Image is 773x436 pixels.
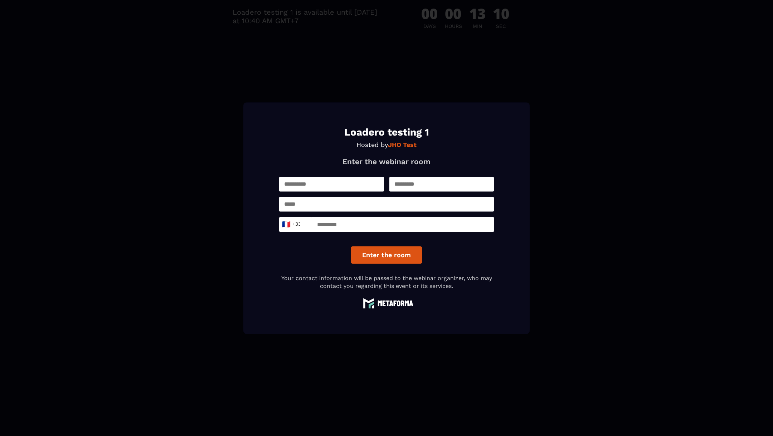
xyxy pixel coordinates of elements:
button: Enter the room [351,246,422,264]
h1: Loadero testing 1 [279,127,494,137]
span: 🇫🇷 [282,219,291,229]
p: Your contact information will be passed to the webinar organizer, who may contact you regarding t... [279,274,494,290]
p: Enter the webinar room [279,157,494,166]
div: Search for option [279,217,312,232]
span: +33 [284,219,299,229]
p: Hosted by [279,141,494,148]
input: Search for option [300,219,306,230]
strong: JHO Test [388,141,417,148]
img: logo [360,298,413,309]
